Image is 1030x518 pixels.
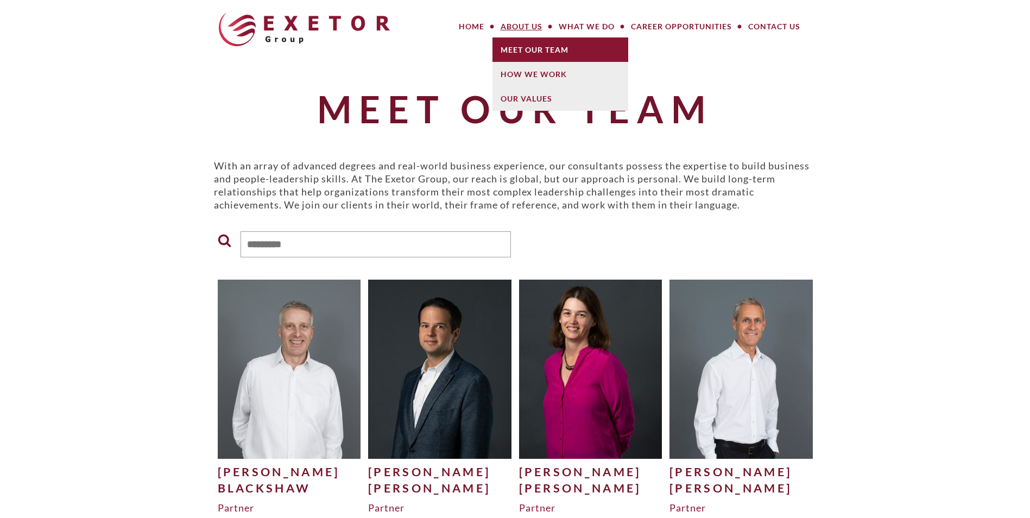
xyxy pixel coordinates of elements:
[492,86,628,111] a: Our Values
[218,280,361,514] a: [PERSON_NAME]BlackshawPartner
[218,480,361,496] div: Blackshaw
[219,12,390,46] img: The Exetor Group
[218,501,361,514] div: Partner
[368,501,511,514] div: Partner
[492,37,628,62] a: Meet Our Team
[519,464,662,480] div: [PERSON_NAME]
[214,89,817,129] h1: Meet Our Team
[669,280,813,458] img: Craig-Mitchell-Website-500x625.jpg
[218,464,361,480] div: [PERSON_NAME]
[519,480,662,496] div: [PERSON_NAME]
[451,16,492,37] a: Home
[519,280,662,514] a: [PERSON_NAME][PERSON_NAME]Partner
[214,159,817,211] p: With an array of advanced degrees and real-world business experience, our consultants possess the...
[368,480,511,496] div: [PERSON_NAME]
[492,62,628,86] a: How We Work
[368,280,511,514] a: [PERSON_NAME][PERSON_NAME]Partner
[740,16,808,37] a: Contact Us
[623,16,740,37] a: Career Opportunities
[218,280,361,458] img: Dave-Blackshaw-for-website2-500x625.jpg
[669,480,813,496] div: [PERSON_NAME]
[551,16,623,37] a: What We Do
[669,280,813,514] a: [PERSON_NAME][PERSON_NAME]Partner
[368,464,511,480] div: [PERSON_NAME]
[669,464,813,480] div: [PERSON_NAME]
[492,16,551,37] a: About Us
[669,501,813,514] div: Partner
[519,280,662,458] img: Julie-H-500x625.jpg
[368,280,511,458] img: Philipp-Ebert_edited-1-500x625.jpg
[519,501,662,514] div: Partner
